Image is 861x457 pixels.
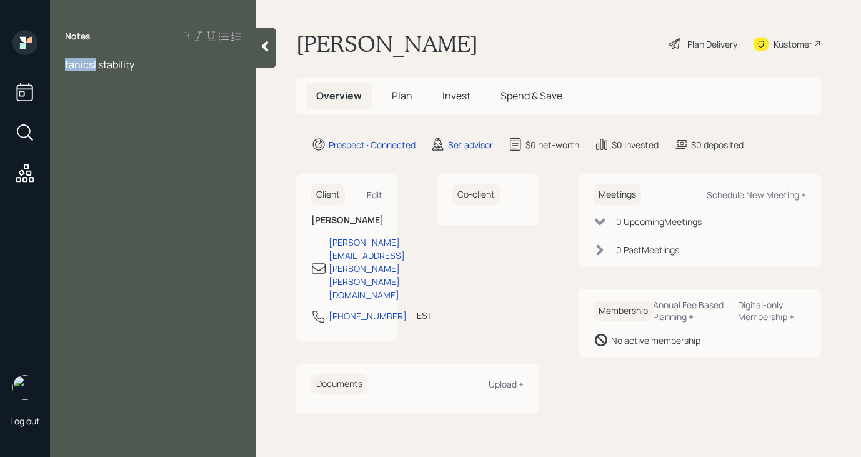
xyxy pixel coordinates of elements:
[311,215,382,226] h6: [PERSON_NAME]
[738,299,806,323] div: Digital-only Membership +
[691,138,744,151] div: $0 deposited
[611,334,700,347] div: No active membership
[525,138,579,151] div: $0 net-worth
[500,89,562,103] span: Spend & Save
[392,89,412,103] span: Plan
[311,374,367,394] h6: Documents
[616,243,679,256] div: 0 Past Meeting s
[707,189,806,201] div: Schedule New Meeting +
[612,138,659,151] div: $0 invested
[489,378,524,390] div: Upload +
[452,184,500,205] h6: Co-client
[594,184,641,205] h6: Meetings
[442,89,470,103] span: Invest
[296,30,478,58] h1: [PERSON_NAME]
[774,38,812,51] div: Kustomer
[417,309,432,322] div: EST
[329,236,405,301] div: [PERSON_NAME][EMAIL_ADDRESS][PERSON_NAME][PERSON_NAME][DOMAIN_NAME]
[653,299,728,323] div: Annual Fee Based Planning +
[311,184,345,205] h6: Client
[448,138,493,151] div: Set advisor
[65,58,134,71] span: fanicsl stability
[65,30,91,43] label: Notes
[367,189,382,201] div: Edit
[329,138,416,151] div: Prospect · Connected
[12,375,37,400] img: aleksandra-headshot.png
[594,301,653,321] h6: Membership
[616,215,702,228] div: 0 Upcoming Meeting s
[687,38,737,51] div: Plan Delivery
[10,415,40,427] div: Log out
[329,309,407,323] div: [PHONE_NUMBER]
[316,89,362,103] span: Overview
